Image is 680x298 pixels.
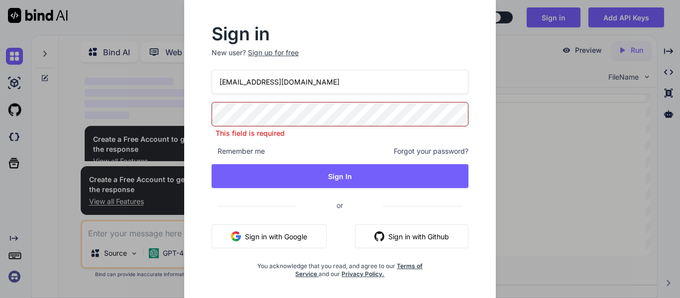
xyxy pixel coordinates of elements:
h2: Sign in [212,26,468,42]
span: Forgot your password? [394,146,468,156]
p: New user? [212,48,468,70]
img: github [374,231,384,241]
span: or [297,193,383,217]
button: Sign in with Google [212,224,327,248]
a: Privacy Policy. [341,270,384,278]
div: You acknowledge that you read, and agree to our and our [254,256,426,278]
a: Terms of Service [295,262,423,278]
button: Sign In [212,164,468,188]
span: Remember me [212,146,265,156]
div: Sign up for free [248,48,299,58]
p: This field is required [212,128,468,138]
input: Login or Email [212,70,468,94]
img: google [231,231,241,241]
button: Sign in with Github [355,224,468,248]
